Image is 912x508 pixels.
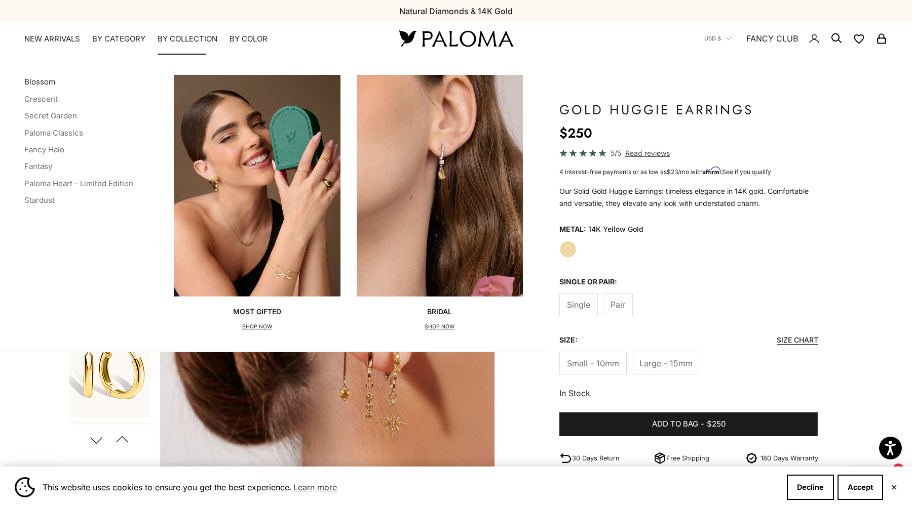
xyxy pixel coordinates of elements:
[230,34,268,44] summary: By Color
[69,317,150,417] img: #YellowGold
[24,34,375,44] nav: Primary navigation
[559,147,818,159] a: 5/5 Read reviews
[567,357,619,370] span: Small - 10mm
[761,453,818,463] p: 180 Days Warranty
[777,336,818,345] button: Size chart
[399,5,513,18] p: Natural Diamonds & 14K Gold
[838,475,883,500] button: Accept
[707,418,726,431] span: $250
[652,418,698,431] span: Add to bag
[425,322,454,332] p: SHOP NOW
[24,145,64,154] a: Fancy Halo
[24,195,55,205] a: Stardust
[68,316,151,418] button: Go to item 5
[559,332,578,348] legend: Size:
[625,147,670,159] span: Read reviews
[787,475,834,500] button: Decline
[559,123,592,143] sale-price: $250
[24,111,77,120] a: Secret Garden
[24,34,80,44] a: NEW ARRIVALS
[639,357,693,370] span: Large - 15mm
[292,480,338,495] a: Learn more
[357,75,523,331] a: BridalSHOP NOW
[704,34,721,43] span: USD $
[559,168,771,176] span: 4 interest-free payments or as low as /mo with .
[666,453,709,463] p: Free Shipping
[24,161,52,171] a: Fantasy
[891,484,897,490] button: Close
[703,167,720,175] span: Affirm
[559,222,586,237] legend: Metal:
[15,477,35,497] img: Cookie banner
[158,34,217,44] summary: By Collection
[588,222,643,237] variant-option-value: 14K Yellow Gold
[174,75,340,331] a: Most GiftedSHOP NOW
[425,307,454,317] p: Bridal
[667,168,678,176] span: $23
[92,34,145,44] summary: By Category
[746,32,798,45] a: FANCY CLUB
[704,34,731,43] button: USD $
[611,298,625,311] span: Pair
[559,185,818,209] p: Our Solid Gold Huggie Earrings: timeless elegance in 14K gold. Comfortable and versatile, they el...
[567,298,590,311] span: Single
[233,307,281,317] p: Most Gifted
[559,101,818,119] h1: Gold Huggie Earrings
[559,387,818,400] p: In Stock
[704,22,888,55] nav: Secondary navigation
[559,274,617,289] legend: Single or Pair:
[24,77,55,87] a: Blossom
[43,480,779,495] span: This website uses cookies to ensure you get the best experience.
[233,322,281,332] p: SHOP NOW
[24,128,83,138] a: Paloma Classics
[572,453,620,463] p: 30 Days Return
[24,179,133,188] a: Paloma Heart - Limited Edition
[611,147,621,159] span: 5/5
[722,168,771,176] a: See if you qualify - Learn more about Affirm Financing (opens in modal)
[559,412,818,437] button: Add to bag-$250
[24,94,58,104] a: Crescent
